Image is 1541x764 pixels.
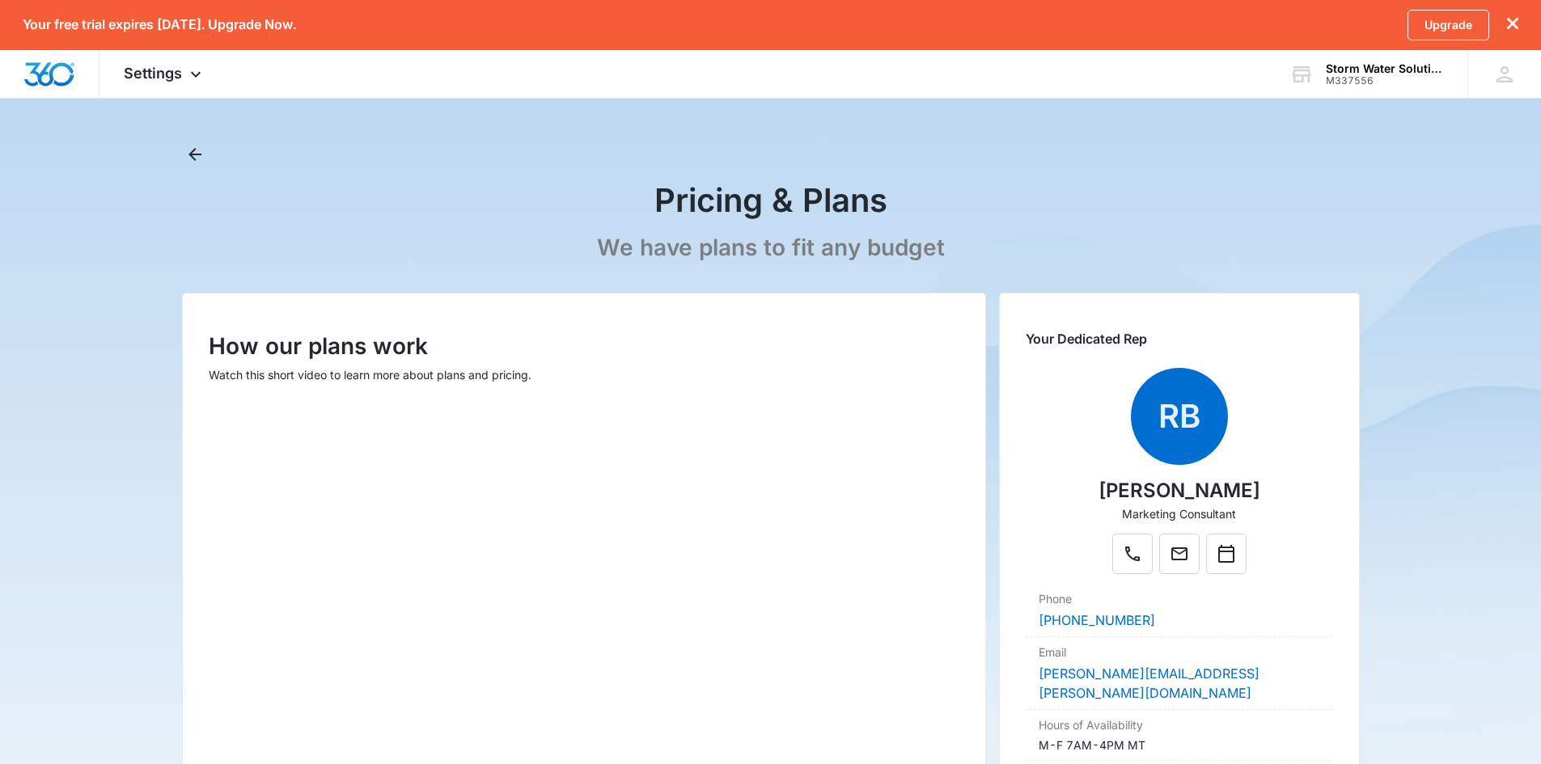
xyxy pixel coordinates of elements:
[1099,476,1260,505] p: [PERSON_NAME]
[1039,737,1145,753] p: M-F 7AM-4PM MT
[1026,637,1332,710] div: Email[PERSON_NAME][EMAIL_ADDRESS][PERSON_NAME][DOMAIN_NAME]
[1026,710,1332,761] div: Hours of AvailabilityM-F 7AM-4PM MT
[1206,534,1247,574] button: Calendar
[1122,505,1236,522] p: Marketing Consultant
[1507,17,1518,32] button: dismiss this dialog
[1039,590,1319,607] dt: Phone
[1326,62,1444,75] div: account name
[1039,665,1259,701] a: [PERSON_NAME][EMAIL_ADDRESS][PERSON_NAME][DOMAIN_NAME]
[209,329,960,363] p: How our plans work
[1408,10,1489,40] a: Upgrade
[597,234,945,262] p: We have plans to fit any budget
[1112,534,1153,574] button: Phone
[1026,584,1332,637] div: Phone[PHONE_NUMBER]
[1131,368,1228,465] span: RB
[1039,612,1155,628] a: [PHONE_NUMBER]
[182,141,208,167] button: Back
[99,50,230,98] div: Settings
[1326,75,1444,87] div: account id
[124,65,182,82] span: Settings
[1039,644,1319,661] dt: Email
[209,366,960,383] p: Watch this short video to learn more about plans and pricing.
[1159,534,1200,574] button: Mail
[654,180,887,221] h1: Pricing & Plans
[1026,329,1332,348] p: Your Dedicated Rep
[1039,716,1319,733] dt: Hours of Availability
[23,17,296,32] p: Your free trial expires [DATE]. Upgrade Now.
